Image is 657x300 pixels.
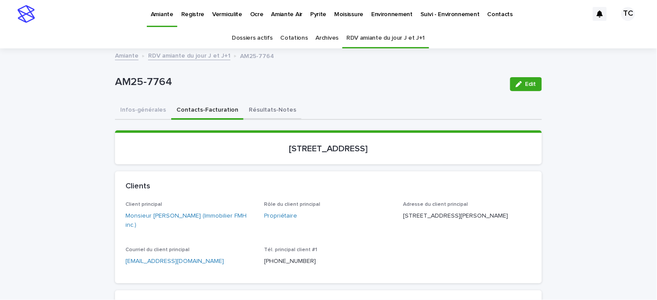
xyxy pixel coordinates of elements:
[115,50,139,60] a: Amiante
[115,102,171,120] button: Infos-générales
[621,7,635,21] div: TC
[125,182,150,191] h2: Clients
[232,28,272,48] a: Dossiers actifs
[316,28,339,48] a: Archives
[125,143,532,154] p: [STREET_ADDRESS]
[264,211,298,221] a: Propriétaire
[17,5,35,23] img: stacker-logo-s-only.png
[171,102,244,120] button: Contacts-Facturation
[244,102,301,120] button: Résultats-Notes
[510,77,542,91] button: Edit
[264,202,321,207] span: Rôle du client principal
[525,81,536,87] span: Edit
[125,258,224,264] a: [EMAIL_ADDRESS][DOMAIN_NAME]
[346,28,425,48] a: RDV amiante du jour J et J+1
[125,211,254,230] a: Monsieur [PERSON_NAME] (Immobilier FMH inc.)
[264,257,393,266] p: [PHONE_NUMBER]
[403,202,468,207] span: Adresse du client principal
[281,28,308,48] a: Cotations
[125,202,162,207] span: Client principal
[115,76,503,89] p: AM25-7764
[148,50,230,60] a: RDV amiante du jour J et J+1
[125,247,190,252] span: Courriel du client principal
[403,211,532,221] p: [STREET_ADDRESS][PERSON_NAME]
[264,247,318,252] span: Tél. principal client #1
[240,51,274,60] p: AM25-7764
